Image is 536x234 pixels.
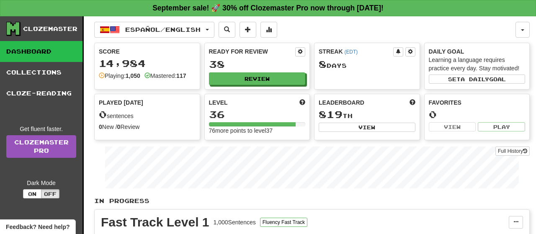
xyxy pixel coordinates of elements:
strong: 1,050 [126,72,140,79]
div: Get fluent faster. [6,125,76,133]
span: Español / English [125,26,201,33]
strong: 0 [99,123,102,130]
span: 0 [99,108,107,120]
span: Leaderboard [319,98,364,107]
div: 76 more points to level 37 [209,126,306,135]
button: Fluency Fast Track [260,218,307,227]
button: Full History [495,147,530,156]
p: In Progress [94,197,530,205]
button: View [319,123,415,132]
div: 14,984 [99,58,196,69]
div: 1,000 Sentences [214,218,256,226]
button: Review [209,72,306,85]
span: 8 [319,58,327,70]
strong: 117 [176,72,186,79]
button: Play [478,122,525,131]
button: Seta dailygoal [429,75,526,84]
button: Search sentences [219,22,235,38]
div: 0 [429,109,526,120]
div: 36 [209,109,306,120]
strong: September sale! 🚀 30% off Clozemaster Pro now through [DATE]! [152,4,384,12]
button: Add sentence to collection [240,22,256,38]
div: Dark Mode [6,179,76,187]
div: Day s [319,59,415,70]
span: a daily [461,76,489,82]
div: Streak [319,47,393,56]
div: sentences [99,109,196,120]
div: 38 [209,59,306,69]
strong: 0 [117,123,121,130]
span: Score more points to level up [299,98,305,107]
button: On [23,189,41,198]
a: (EDT) [344,49,358,55]
span: Level [209,98,228,107]
span: Played [DATE] [99,98,143,107]
div: New / Review [99,123,196,131]
span: This week in points, UTC [410,98,415,107]
div: Playing: [99,72,140,80]
button: More stats [260,22,277,38]
div: th [319,109,415,120]
div: Fast Track Level 1 [101,216,209,229]
div: Daily Goal [429,47,526,56]
button: View [429,122,476,131]
span: 819 [319,108,343,120]
div: Favorites [429,98,526,107]
button: Off [41,189,59,198]
div: Mastered: [144,72,186,80]
a: ClozemasterPro [6,135,76,158]
div: Ready for Review [209,47,296,56]
span: Open feedback widget [6,223,70,231]
div: Learning a language requires practice every day. Stay motivated! [429,56,526,72]
div: Score [99,47,196,56]
div: Clozemaster [23,25,77,33]
button: Español/English [94,22,214,38]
